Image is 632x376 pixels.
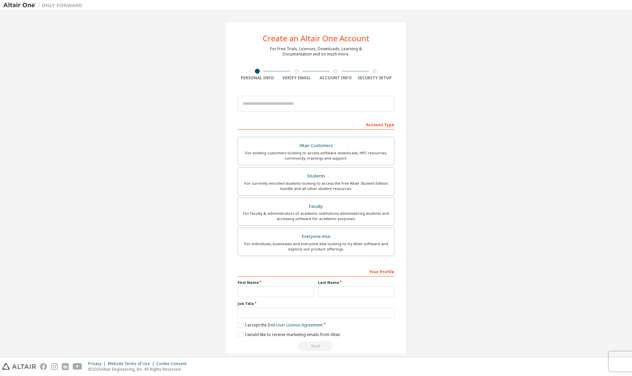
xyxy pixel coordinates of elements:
[238,266,394,277] div: Your Profile
[242,211,390,221] div: For faculty & administrators of academic institutions administering students and accessing softwa...
[3,2,86,9] img: Altair One
[316,75,355,81] div: Account Info
[238,301,394,306] label: Job Title
[238,119,394,130] div: Account Type
[318,280,394,285] label: Last Name
[242,141,390,150] div: Altair Customers
[238,332,340,337] label: I would like to receive marketing emails from Altair
[238,280,314,285] label: First Name
[238,322,323,328] label: I accept the
[51,363,58,370] img: instagram.svg
[238,75,277,81] div: Personal Info
[242,202,390,211] div: Faculty
[88,366,190,372] p: © 2025 Altair Engineering, Inc. All Rights Reserved.
[242,232,390,241] div: Everyone else
[156,361,190,366] div: Cookie Consent
[268,322,323,328] a: End-User License Agreement
[40,363,47,370] img: facebook.svg
[2,363,36,370] img: altair_logo.svg
[270,46,362,57] div: For Free Trials, Licenses, Downloads, Learning & Documentation and so much more.
[88,361,108,366] div: Privacy
[108,361,156,366] div: Website Terms of Use
[242,181,390,191] div: For currently enrolled students looking to access the free Altair Student Edition bundle and all ...
[242,150,390,161] div: For existing customers looking to access software downloads, HPC resources, community, trainings ...
[263,34,370,42] div: Create an Altair One Account
[62,363,69,370] img: linkedin.svg
[355,75,395,81] div: Security Setup
[238,341,394,351] div: Read and acccept EULA to continue
[277,75,316,81] div: Verify Email
[73,363,82,370] img: youtube.svg
[242,241,390,252] div: For individuals, businesses and everyone else looking to try Altair software and explore our prod...
[242,171,390,181] div: Students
